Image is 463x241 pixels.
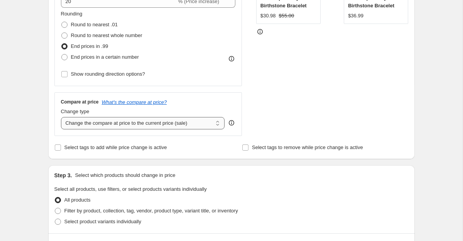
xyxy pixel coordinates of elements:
span: Select tags to remove while price change is active [252,144,363,150]
button: What's the compare at price? [102,99,167,105]
strike: $55.00 [279,12,294,20]
span: Round to nearest .01 [71,22,118,27]
span: End prices in .99 [71,43,108,49]
h2: Step 3. [54,171,72,179]
p: Select which products should change in price [75,171,175,179]
span: Select all products, use filters, or select products variants individually [54,186,207,192]
span: Rounding [61,11,83,17]
div: $36.99 [348,12,363,20]
span: Round to nearest whole number [71,32,142,38]
h3: Compare at price [61,99,99,105]
span: Select tags to add while price change is active [64,144,167,150]
div: $30.98 [260,12,276,20]
span: End prices in a certain number [71,54,139,60]
span: Filter by product, collection, tag, vendor, product type, variant title, or inventory [64,208,238,214]
span: Show rounding direction options? [71,71,145,77]
span: All products [64,197,91,203]
span: Change type [61,109,90,114]
div: help [228,119,235,127]
span: Select product variants individually [64,219,141,224]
